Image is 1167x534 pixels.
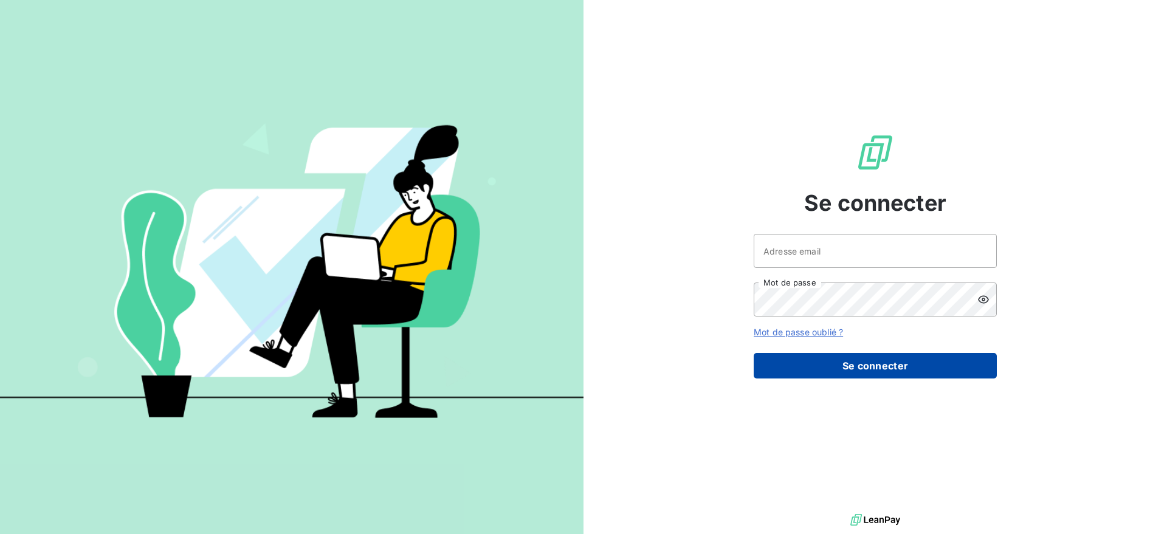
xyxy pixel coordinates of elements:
[804,187,946,219] span: Se connecter
[754,353,997,378] button: Se connecter
[856,133,895,172] img: Logo LeanPay
[850,511,900,529] img: logo
[754,327,843,337] a: Mot de passe oublié ?
[754,234,997,268] input: placeholder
